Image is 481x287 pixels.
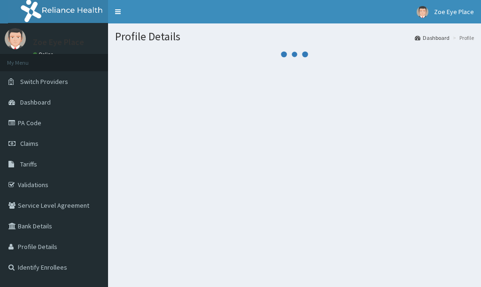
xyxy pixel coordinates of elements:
[20,77,68,86] span: Switch Providers
[415,34,450,42] a: Dashboard
[280,40,309,68] svg: audio-loading
[115,30,474,43] h1: Profile Details
[33,51,55,58] a: Online
[5,28,26,49] img: User Image
[20,139,39,148] span: Claims
[450,34,474,42] li: Profile
[434,8,474,16] span: Zoe Eye Place
[20,160,37,168] span: Tariffs
[417,6,428,18] img: User Image
[20,98,51,106] span: Dashboard
[33,38,84,46] p: Zoe Eye Place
